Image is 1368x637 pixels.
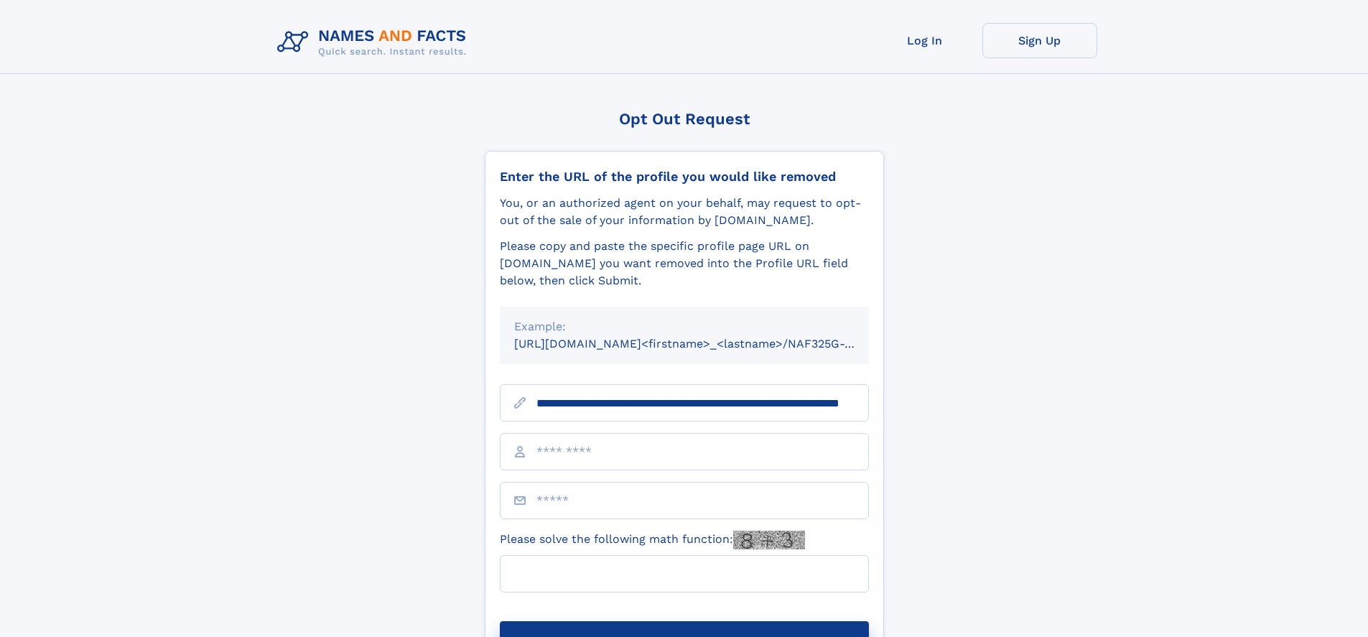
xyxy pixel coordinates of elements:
div: Enter the URL of the profile you would like removed [500,169,869,185]
a: Log In [867,23,982,58]
div: Please copy and paste the specific profile page URL on [DOMAIN_NAME] you want removed into the Pr... [500,238,869,289]
img: Logo Names and Facts [271,23,478,62]
label: Please solve the following math function: [500,531,805,549]
a: Sign Up [982,23,1097,58]
div: You, or an authorized agent on your behalf, may request to opt-out of the sale of your informatio... [500,195,869,229]
div: Example: [514,318,855,335]
div: Opt Out Request [485,110,884,128]
small: [URL][DOMAIN_NAME]<firstname>_<lastname>/NAF325G-xxxxxxxx [514,337,896,350]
